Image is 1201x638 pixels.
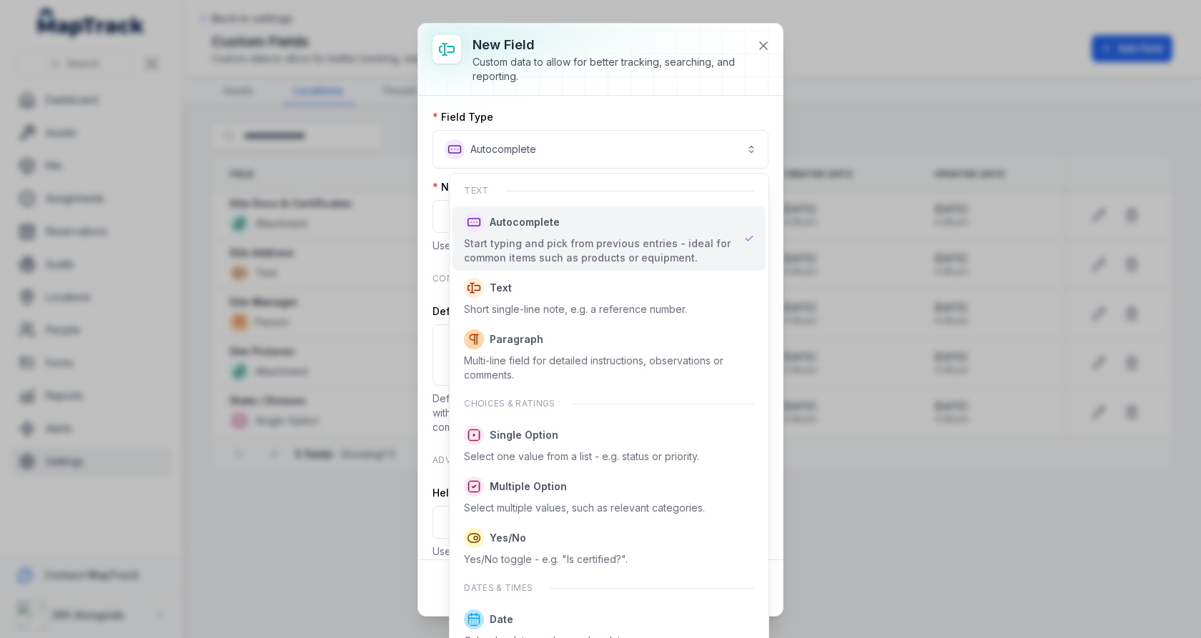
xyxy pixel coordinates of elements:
[490,479,567,494] span: Multiple Option
[490,612,513,627] span: Date
[490,215,560,229] span: Autocomplete
[464,302,687,316] div: Short single-line note, e.g. a reference number.
[453,389,765,418] div: Choices & ratings
[464,236,732,265] div: Start typing and pick from previous entries - ideal for common items such as products or equipment.
[453,176,765,205] div: Text
[490,428,558,442] span: Single Option
[490,332,543,347] span: Paragraph
[464,552,628,567] div: Yes/No toggle - e.g. "Is certified?".
[464,501,705,515] div: Select multiple values, such as relevant categories.
[433,130,768,169] button: Autocomplete
[490,281,512,295] span: Text
[453,574,765,602] div: Dates & times
[464,449,699,464] div: Select one value from a list - e.g. status or priority.
[464,354,753,382] div: Multi-line field for detailed instructions, observations or comments.
[490,531,526,545] span: Yes/No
